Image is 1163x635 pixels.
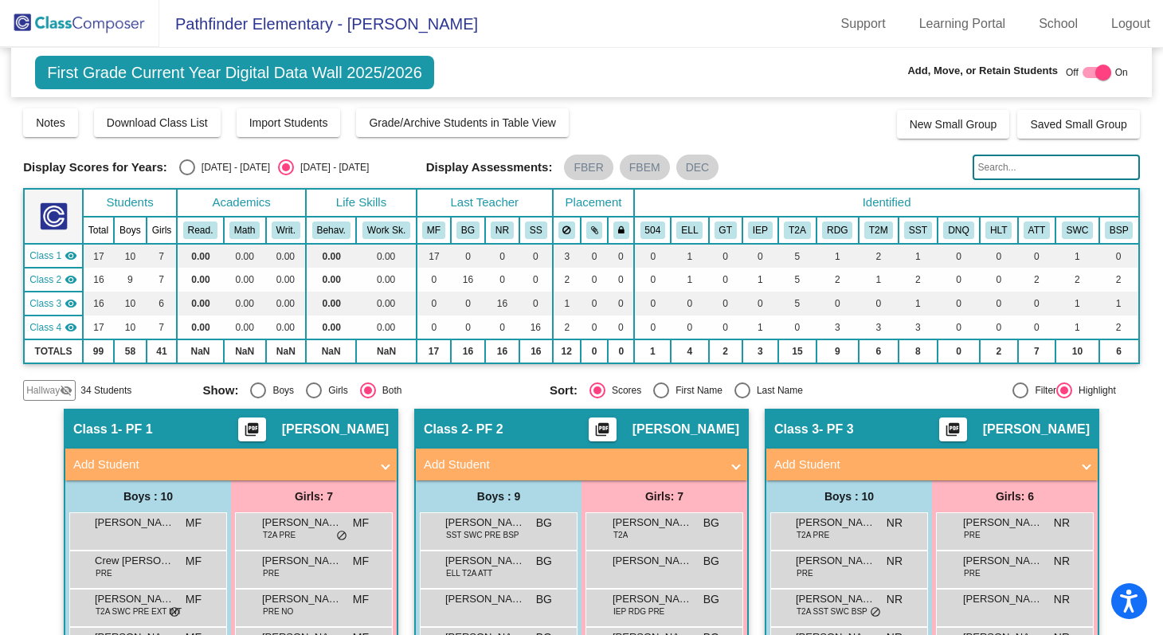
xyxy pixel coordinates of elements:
[859,244,899,268] td: 2
[186,553,202,570] span: MF
[306,339,356,363] td: NaN
[859,339,899,363] td: 6
[147,292,178,316] td: 6
[608,339,634,363] td: 0
[750,383,803,398] div: Last Name
[581,480,747,512] div: Girls: 7
[932,480,1098,512] div: Girls: 6
[1030,118,1126,131] span: Saved Small Group
[306,189,417,217] th: Life Skills
[904,221,932,239] button: SST
[1099,268,1139,292] td: 2
[536,515,552,531] span: BG
[983,421,1090,437] span: [PERSON_NAME]
[1055,268,1098,292] td: 2
[312,221,350,239] button: Behav.
[980,244,1018,268] td: 0
[362,221,410,239] button: Work Sk.
[114,268,147,292] td: 9
[224,339,266,363] td: NaN
[608,292,634,316] td: 0
[669,383,722,398] div: First Name
[266,339,307,363] td: NaN
[177,292,223,316] td: 0.00
[416,449,747,480] mat-expansion-panel-header: Add Student
[147,217,178,244] th: Girls
[202,383,238,398] span: Show:
[784,221,811,239] button: T2A
[195,160,270,174] div: [DATE] - [DATE]
[709,244,742,268] td: 0
[797,529,829,541] span: T2A PRE
[266,292,307,316] td: 0.00
[536,553,552,570] span: BG
[819,421,854,437] span: - PF 3
[23,108,78,137] button: Notes
[778,244,816,268] td: 5
[36,116,65,129] span: Notes
[451,244,485,268] td: 0
[709,268,742,292] td: 0
[114,339,147,363] td: 58
[980,217,1018,244] th: Health Issues/Concerns
[118,421,153,437] span: - PF 1
[859,217,899,244] th: Math Improvement (2B) at some point in the 2024-25 school year
[899,316,938,339] td: 3
[417,339,451,363] td: 17
[553,292,581,316] td: 1
[445,553,525,569] span: [PERSON_NAME]
[83,244,114,268] td: 17
[224,292,266,316] td: 0.00
[964,529,981,541] span: PRE
[938,268,980,292] td: 0
[485,268,519,292] td: 0
[35,56,434,89] span: First Grade Current Year Digital Data Wall 2025/2026
[519,217,553,244] th: Stephanie Seigel
[445,515,525,531] span: [PERSON_NAME]
[1099,316,1139,339] td: 2
[1018,217,1056,244] th: Attendance Concerns
[1018,268,1056,292] td: 2
[65,480,231,512] div: Boys : 10
[1055,339,1098,363] td: 10
[938,217,980,244] th: Considered for SpEd (did not qualify)
[147,244,178,268] td: 7
[356,268,417,292] td: 0.00
[553,217,581,244] th: Keep away students
[525,221,547,239] button: SS
[899,244,938,268] td: 1
[306,268,356,292] td: 0.00
[306,292,356,316] td: 0.00
[564,155,613,180] mat-chip: FBER
[451,217,485,244] th: Barbie Glidewell
[778,339,816,363] td: 15
[229,221,260,239] button: Math
[468,421,503,437] span: - PF 2
[231,480,397,512] div: Girls: 7
[29,249,61,263] span: Class 1
[553,316,581,339] td: 2
[451,268,485,292] td: 16
[24,316,83,339] td: Stephanie Seigel - PF 4
[634,316,671,339] td: 0
[796,515,875,531] span: [PERSON_NAME]
[24,268,83,292] td: Barbie Glidewell - PF 2
[887,515,903,531] span: NR
[376,383,402,398] div: Both
[456,221,480,239] button: BG
[1066,65,1079,80] span: Off
[422,221,445,239] button: MF
[980,292,1018,316] td: 0
[519,268,553,292] td: 0
[676,221,703,239] button: ELL
[353,515,369,531] span: MF
[938,244,980,268] td: 0
[778,292,816,316] td: 5
[671,217,708,244] th: English Language Learner
[417,217,451,244] th: Megan Finney
[83,189,177,217] th: Students
[1105,221,1134,239] button: BSP
[581,217,608,244] th: Keep with students
[353,553,369,570] span: MF
[613,529,628,541] span: T2A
